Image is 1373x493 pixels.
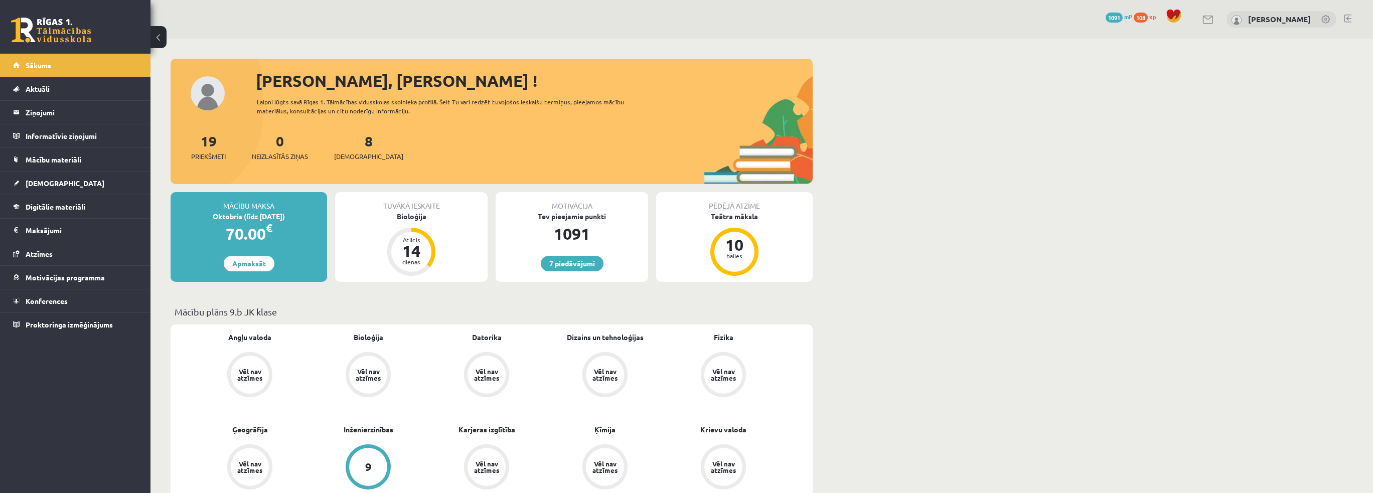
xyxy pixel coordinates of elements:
div: dienas [396,259,426,265]
a: Proktoringa izmēģinājums [13,313,138,336]
div: Vēl nav atzīmes [591,460,619,473]
legend: Informatīvie ziņojumi [26,124,138,147]
span: Atzīmes [26,249,53,258]
div: Pēdējā atzīme [656,192,813,211]
a: 0Neizlasītās ziņas [252,132,308,161]
span: [DEMOGRAPHIC_DATA] [26,179,104,188]
div: Vēl nav atzīmes [591,368,619,381]
a: Rīgas 1. Tālmācības vidusskola [11,18,91,43]
span: Konferences [26,296,68,305]
div: Vēl nav atzīmes [709,460,737,473]
div: 1091 [496,222,648,246]
a: Vēl nav atzīmes [546,352,664,399]
a: Bioloģija Atlicis 14 dienas [335,211,488,277]
div: 9 [365,461,372,472]
span: Motivācijas programma [26,273,105,282]
div: [PERSON_NAME], [PERSON_NAME] ! [256,69,813,93]
a: Apmaksāt [224,256,274,271]
div: Oktobris (līdz [DATE]) [171,211,327,222]
span: Digitālie materiāli [26,202,85,211]
div: 10 [719,237,749,253]
a: Krievu valoda [700,424,746,435]
legend: Maksājumi [26,219,138,242]
a: Vēl nav atzīmes [191,352,309,399]
div: Tev pieejamie punkti [496,211,648,222]
span: Proktoringa izmēģinājums [26,320,113,329]
span: Neizlasītās ziņas [252,151,308,161]
div: Vēl nav atzīmes [473,460,501,473]
div: 70.00 [171,222,327,246]
a: 1091 mP [1106,13,1132,21]
div: Bioloģija [335,211,488,222]
div: Vēl nav atzīmes [709,368,737,381]
span: 108 [1134,13,1148,23]
div: Vēl nav atzīmes [354,368,382,381]
span: mP [1124,13,1132,21]
a: Karjeras izglītība [459,424,515,435]
a: Teātra māksla 10 balles [656,211,813,277]
span: Mācību materiāli [26,155,81,164]
a: Ģeogrāfija [232,424,268,435]
div: Vēl nav atzīmes [473,368,501,381]
a: 19Priekšmeti [191,132,226,161]
a: Digitālie materiāli [13,195,138,218]
span: Aktuāli [26,84,50,93]
p: Mācību plāns 9.b JK klase [175,305,809,318]
div: balles [719,253,749,259]
div: Laipni lūgts savā Rīgas 1. Tālmācības vidusskolas skolnieka profilā. Šeit Tu vari redzēt tuvojošo... [257,97,642,115]
a: Maksājumi [13,219,138,242]
a: Konferences [13,289,138,312]
span: xp [1149,13,1156,21]
a: Vēl nav atzīmes [191,444,309,491]
a: Informatīvie ziņojumi [13,124,138,147]
a: Aktuāli [13,77,138,100]
div: Mācību maksa [171,192,327,211]
span: 1091 [1106,13,1123,23]
a: 7 piedāvājumi [541,256,603,271]
div: 14 [396,243,426,259]
div: Atlicis [396,237,426,243]
a: Vēl nav atzīmes [664,352,783,399]
a: Fizika [714,332,733,343]
a: Vēl nav atzīmes [427,352,546,399]
span: Priekšmeti [191,151,226,161]
a: [PERSON_NAME] [1248,14,1311,24]
div: Motivācija [496,192,648,211]
span: Sākums [26,61,51,70]
span: [DEMOGRAPHIC_DATA] [334,151,403,161]
a: Vēl nav atzīmes [427,444,546,491]
a: Vēl nav atzīmes [546,444,664,491]
a: Motivācijas programma [13,266,138,289]
div: Teātra māksla [656,211,813,222]
div: Tuvākā ieskaite [335,192,488,211]
a: Vēl nav atzīmes [309,352,427,399]
div: Vēl nav atzīmes [236,368,264,381]
a: 8[DEMOGRAPHIC_DATA] [334,132,403,161]
a: Angļu valoda [228,332,271,343]
span: € [266,221,272,235]
a: Ķīmija [594,424,616,435]
legend: Ziņojumi [26,101,138,124]
a: Datorika [472,332,502,343]
a: Vēl nav atzīmes [664,444,783,491]
a: Ziņojumi [13,101,138,124]
a: Mācību materiāli [13,148,138,171]
a: [DEMOGRAPHIC_DATA] [13,172,138,195]
a: Dizains un tehnoloģijas [567,332,644,343]
a: Bioloģija [354,332,383,343]
a: Inženierzinības [344,424,393,435]
img: Jānis Tāre [1232,15,1242,25]
a: 9 [309,444,427,491]
a: Atzīmes [13,242,138,265]
div: Vēl nav atzīmes [236,460,264,473]
a: 108 xp [1134,13,1161,21]
a: Sākums [13,54,138,77]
